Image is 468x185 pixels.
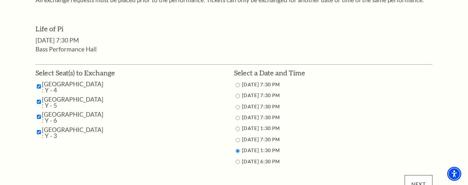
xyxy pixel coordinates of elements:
h3: Select a Date and Time [234,68,432,78]
label: [DATE] 7:30 PM [242,115,280,120]
label: [GEOGRAPHIC_DATA] : Y - 6 [42,111,103,123]
label: [DATE] 7:30 PM [242,137,280,142]
h3: Select Seat(s) to Exchange [36,68,120,78]
input: Parterre Circle Center : Y - 5 [37,96,41,107]
label: [GEOGRAPHIC_DATA] : Y - 3 [42,127,103,139]
input: 9/24/2025 7:30 PM [236,94,240,98]
span: [DATE] 7:30 PM [36,36,79,44]
label: [GEOGRAPHIC_DATA] : Y - 5 [42,96,103,108]
label: [DATE] 1:30 PM [242,148,280,153]
input: 9/27/2025 7:30 PM [236,138,240,142]
label: [DATE] 7:30 PM [242,93,280,98]
label: [DATE] 7:30 PM [242,104,280,109]
input: Parterre Circle Center : Y - 3 [37,127,41,138]
label: [GEOGRAPHIC_DATA] : Y - 4 [42,81,103,93]
label: [DATE] 1:30 PM [242,126,280,131]
input: 9/26/2025 7:30 PM [236,116,240,120]
input: 9/27/2025 1:30 PM [236,127,240,131]
label: [DATE] 7:30 PM [242,82,280,87]
label: [DATE] 6:30 PM [242,159,280,164]
input: 9/23/2025 7:30 PM [236,83,240,87]
input: Parterre Circle Center : Y - 4 [37,81,41,92]
input: 9/28/2025 6:30 PM [236,160,240,164]
h3: Life of Pi [36,24,432,34]
input: Parterre Circle Center : Y - 6 [37,111,41,122]
input: 9/25/2025 7:30 PM [236,105,240,109]
div: Accessibility Menu [447,167,461,181]
span: Bass Performance Hall [36,45,97,53]
input: 9/28/2025 1:30 PM [236,149,240,153]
